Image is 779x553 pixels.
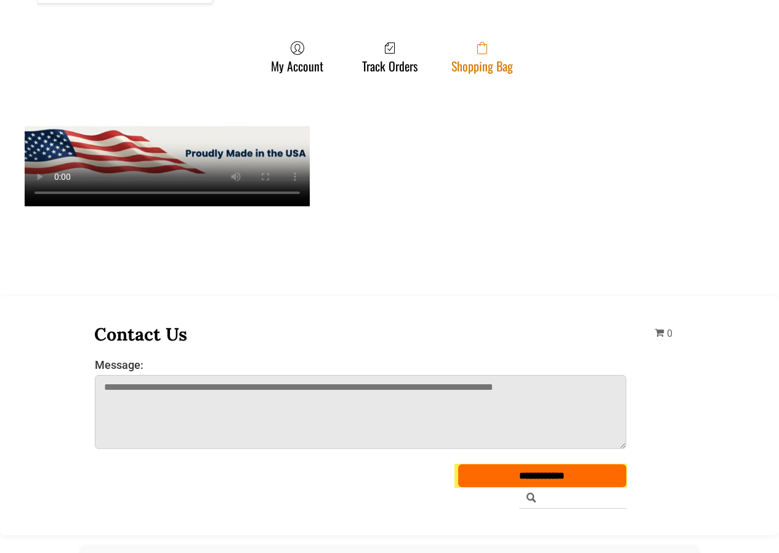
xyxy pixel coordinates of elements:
[445,41,519,73] a: Shopping Bag
[356,41,424,73] a: Track Orders
[94,323,628,345] h3: Contact Us
[667,328,672,339] span: 0
[265,41,329,73] a: My Account
[95,358,627,371] label: Message:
